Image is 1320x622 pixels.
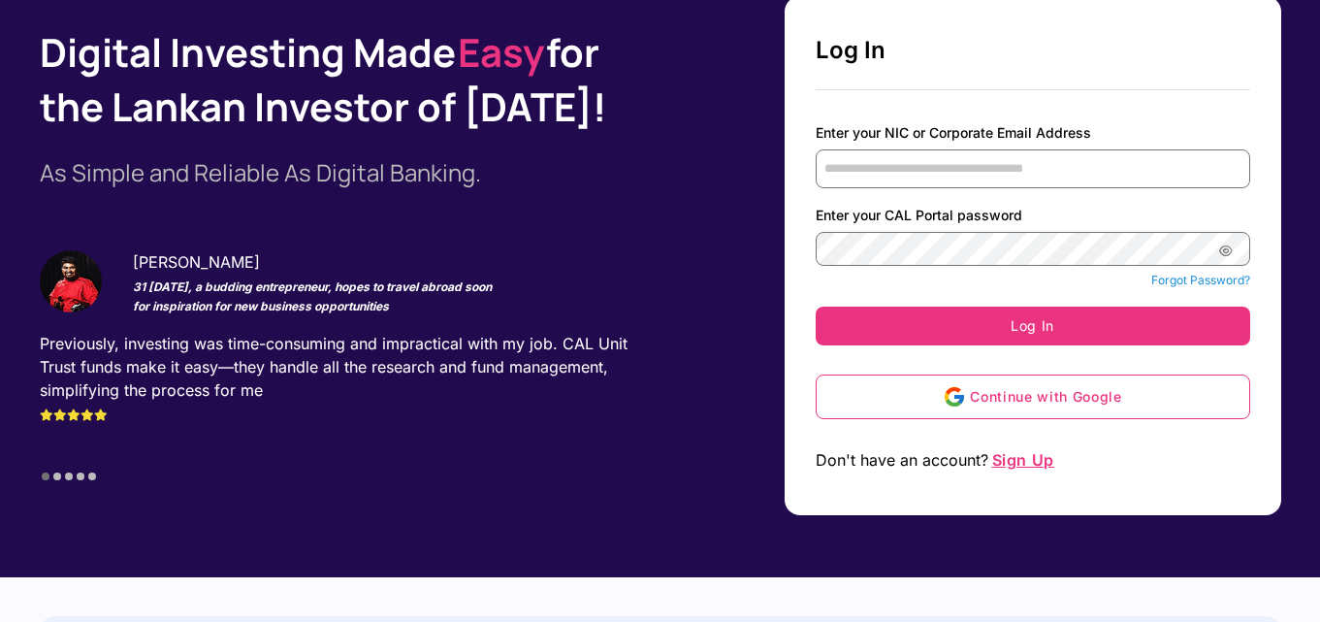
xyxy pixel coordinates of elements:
strong: 31 [DATE], a budding entrepreneur, hopes to travel abroad soon for inspiration for new business o... [133,279,492,313]
button: password-preview [1205,232,1248,266]
div: [PERSON_NAME] [133,250,598,274]
button: Sign Up [988,442,1059,476]
span: Sign Up [990,450,1057,470]
h1: Digital Investing Made for the Lankan Investor of [DATE]! [40,25,660,134]
h2: As Simple and Reliable As Digital Banking. [40,157,660,188]
div: Continue with Google [970,385,1121,409]
button: Continue with Google [816,375,1250,419]
label: Enter your NIC or Corporate Email Address [816,121,1250,145]
div: Previously, investing was time-consuming and impractical with my job. CAL Unit Trust funds make i... [40,332,660,425]
div: Don't have an account? [816,442,1250,476]
a: Forgot Password? [1151,273,1250,287]
label: Enter your CAL Portal password [816,204,1250,227]
h2: Log In [816,35,1250,66]
span: Easy [456,25,546,79]
button: Log In [816,307,1250,345]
